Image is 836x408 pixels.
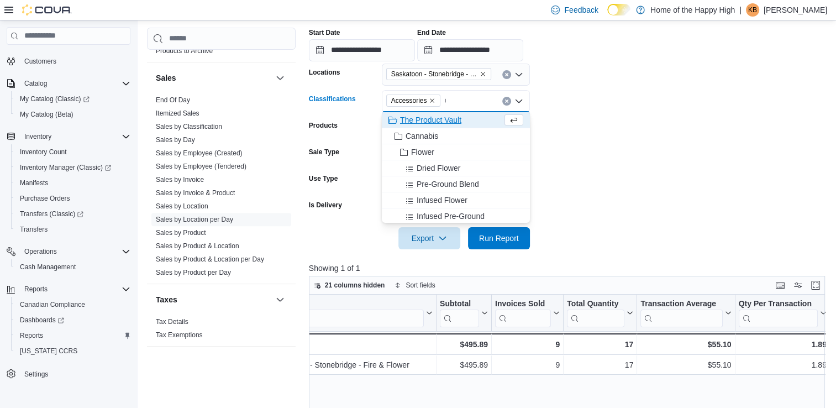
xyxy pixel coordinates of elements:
[15,329,48,342] a: Reports
[386,68,491,80] span: Saskatoon - Stonebridge - Fire & Flower
[15,260,130,274] span: Cash Management
[20,95,90,103] span: My Catalog (Classic)
[15,145,130,159] span: Inventory Count
[147,315,296,346] div: Taxes
[11,144,135,160] button: Inventory Count
[15,313,130,327] span: Dashboards
[156,123,222,130] a: Sales by Classification
[640,338,731,351] div: $55.10
[156,96,190,104] a: End Of Day
[417,195,467,206] span: Infused Flower
[156,72,271,83] button: Sales
[400,114,461,125] span: The Product Vault
[405,227,454,249] span: Export
[738,358,826,372] div: 1.89
[156,162,246,171] span: Sales by Employee (Tendered)
[2,365,135,381] button: Settings
[309,95,356,103] label: Classifications
[791,279,805,292] button: Display options
[11,343,135,359] button: [US_STATE] CCRS
[20,77,51,90] button: Catalog
[15,260,80,274] a: Cash Management
[20,130,56,143] button: Inventory
[809,279,822,292] button: Enter fullscreen
[411,147,434,158] span: Flower
[271,358,433,372] div: Saskatoon - Stonebridge - Fire & Flower
[15,344,82,358] a: [US_STATE] CCRS
[309,174,338,183] label: Use Type
[156,268,231,277] span: Sales by Product per Day
[15,108,78,121] a: My Catalog (Beta)
[24,57,56,66] span: Customers
[156,202,208,211] span: Sales by Location
[502,70,511,79] button: Clear input
[20,245,130,258] span: Operations
[156,189,235,197] a: Sales by Invoice & Product
[495,358,560,372] div: 9
[274,71,287,85] button: Sales
[156,229,206,237] a: Sales by Product
[746,3,759,17] div: Katelynd Bartelen
[502,97,511,106] button: Clear input
[479,233,519,244] span: Run Report
[309,68,340,77] label: Locations
[764,3,827,17] p: [PERSON_NAME]
[15,145,71,159] a: Inventory Count
[156,202,208,210] a: Sales by Location
[309,148,339,156] label: Sale Type
[2,244,135,259] button: Operations
[440,338,488,351] div: $495.89
[514,70,523,79] button: Open list of options
[567,299,624,327] div: Total Quantity
[495,299,551,309] div: Invoices Sold
[607,4,630,15] input: Dark Mode
[156,242,239,250] a: Sales by Product & Location
[738,338,826,351] div: 1.89
[20,283,130,296] span: Reports
[20,367,130,380] span: Settings
[15,223,52,236] a: Transfers
[156,269,231,276] a: Sales by Product per Day
[147,93,296,284] div: Sales
[15,161,130,174] span: Inventory Manager (Classic)
[406,130,438,142] span: Cannabis
[20,331,43,340] span: Reports
[2,129,135,144] button: Inventory
[20,194,70,203] span: Purchase Orders
[738,299,817,327] div: Qty Per Transaction
[11,297,135,312] button: Canadian Compliance
[274,293,287,306] button: Taxes
[391,69,477,80] span: Saskatoon - Stonebridge - Fire & Flower
[271,299,433,327] button: Location
[640,299,731,327] button: Transaction Average
[15,92,130,106] span: My Catalog (Classic)
[24,285,48,294] span: Reports
[417,163,460,174] span: Dried Flower
[567,338,633,351] div: 17
[738,299,826,327] button: Qty Per Transaction
[20,210,83,218] span: Transfers (Classic)
[480,71,486,77] button: Remove Saskatoon - Stonebridge - Fire & Flower from selection in this group
[2,281,135,297] button: Reports
[156,255,264,264] span: Sales by Product & Location per Day
[156,228,206,237] span: Sales by Product
[390,279,439,292] button: Sort fields
[309,39,415,61] input: Press the down key to open a popover containing a calendar.
[15,192,130,205] span: Purchase Orders
[11,259,135,275] button: Cash Management
[156,72,176,83] h3: Sales
[417,179,479,190] span: Pre-Ground Blend
[15,298,90,311] a: Canadian Compliance
[15,344,130,358] span: Washington CCRS
[739,3,742,17] p: |
[24,79,47,88] span: Catalog
[468,227,530,249] button: Run Report
[440,299,488,327] button: Subtotal
[271,299,424,327] div: Location
[11,328,135,343] button: Reports
[514,97,523,106] button: Close list of options
[20,77,130,90] span: Catalog
[417,39,523,61] input: Press the down key to open a popover containing a calendar.
[382,176,530,192] button: Pre-Ground Blend
[20,179,48,187] span: Manifests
